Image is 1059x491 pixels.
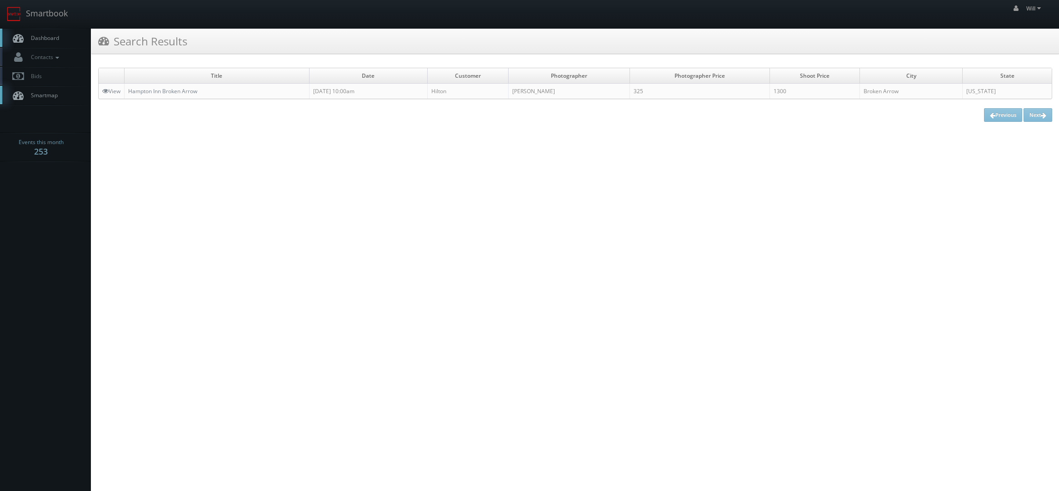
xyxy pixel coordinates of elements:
h3: Search Results [98,33,187,49]
td: Title [125,68,310,84]
td: City [859,68,962,84]
td: Shoot Price [770,68,859,84]
td: 325 [630,84,770,99]
strong: 253 [34,146,48,157]
td: 1300 [770,84,859,99]
span: Contacts [26,53,61,61]
td: [US_STATE] [963,84,1052,99]
span: Events this month [19,138,64,147]
span: Dashboard [26,34,59,42]
td: Photographer Price [630,68,770,84]
td: [DATE] 10:00am [309,84,427,99]
img: smartbook-logo.png [7,7,21,21]
td: Broken Arrow [859,84,962,99]
td: Date [309,68,427,84]
td: [PERSON_NAME] [509,84,630,99]
span: Will [1026,5,1044,12]
td: State [963,68,1052,84]
span: Smartmap [26,91,58,99]
a: View [102,87,120,95]
td: Photographer [509,68,630,84]
td: Customer [427,68,508,84]
a: Hampton Inn Broken Arrow [128,87,197,95]
span: Bids [26,72,42,80]
td: Hilton [427,84,508,99]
